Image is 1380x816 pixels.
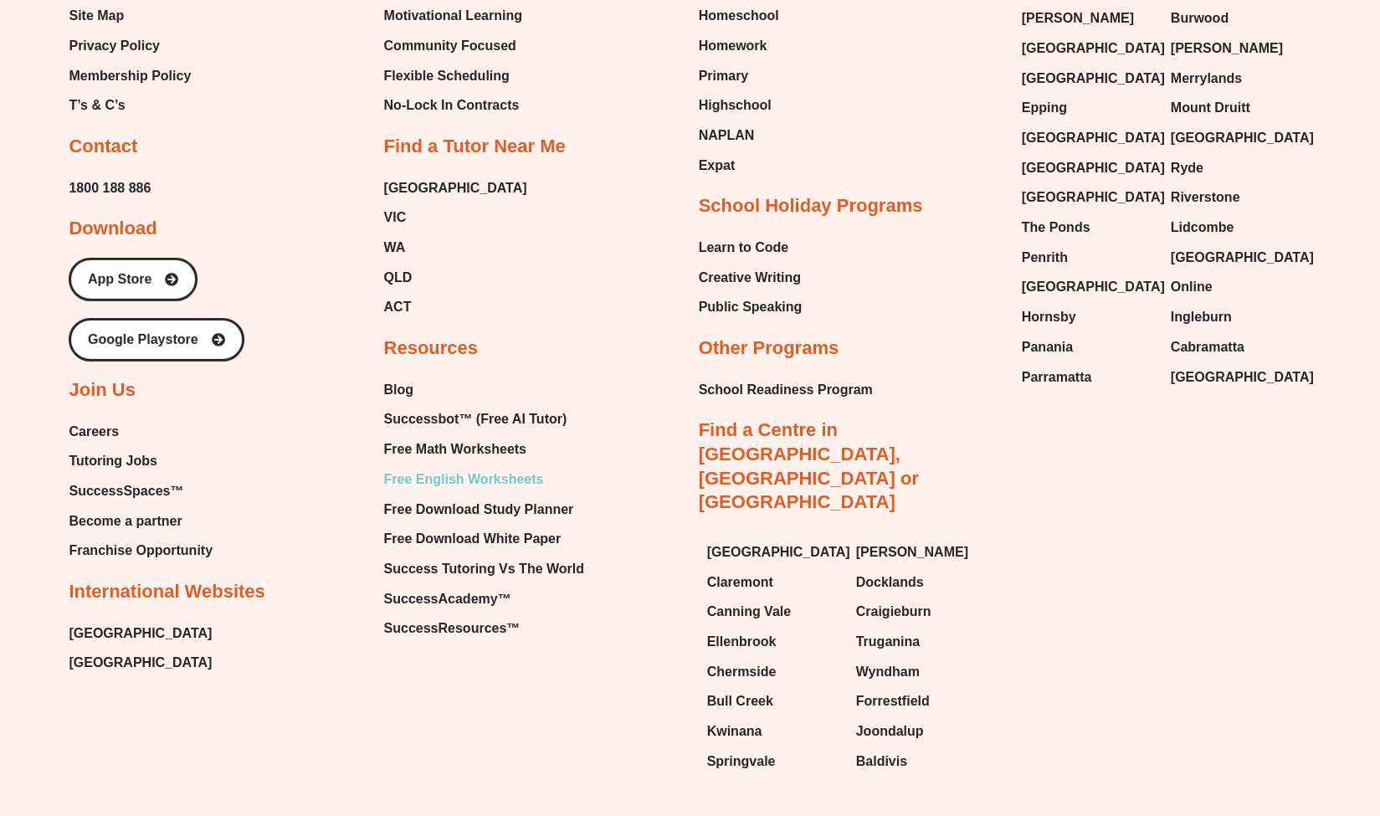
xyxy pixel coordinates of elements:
[1022,66,1165,91] span: [GEOGRAPHIC_DATA]
[1022,245,1154,270] a: Penrith
[1022,6,1134,31] span: [PERSON_NAME]
[856,599,931,624] span: Craigieburn
[699,377,873,403] a: School Readiness Program
[383,377,413,403] span: Blog
[383,557,583,582] a: Success Tutoring Vs The World
[1022,95,1067,121] span: Epping
[69,479,183,504] span: SuccessSpaces™
[1171,305,1303,330] a: Ingleburn
[1022,275,1165,300] span: [GEOGRAPHIC_DATA]
[383,437,526,462] span: Free Math Worksheets
[699,235,789,260] span: Learn to Code
[699,194,923,218] h2: School Holiday Programs
[707,570,773,595] span: Claremont
[383,526,583,552] a: Free Download White Paper
[383,295,411,320] span: ACT
[856,749,907,774] span: Baldivis
[88,333,198,346] span: Google Playstore
[383,235,526,260] a: WA
[1022,95,1154,121] a: Epping
[69,538,213,563] a: Franchise Opportunity
[1171,215,1303,240] a: Lidcombe
[1022,365,1092,390] span: Parramatta
[707,599,839,624] a: Canning Vale
[699,419,919,512] a: Find a Centre in [GEOGRAPHIC_DATA], [GEOGRAPHIC_DATA] or [GEOGRAPHIC_DATA]
[69,33,160,59] span: Privacy Policy
[69,580,264,604] h2: International Websites
[856,540,968,565] span: [PERSON_NAME]
[88,273,151,286] span: App Store
[699,33,779,59] a: Homework
[383,467,543,492] span: Free English Worksheets
[1171,66,1303,91] a: Merrylands
[383,93,526,118] a: No-Lock In Contracts
[69,650,212,675] a: [GEOGRAPHIC_DATA]
[707,570,839,595] a: Claremont
[856,540,988,565] a: [PERSON_NAME]
[69,217,156,241] h2: Download
[707,659,777,685] span: Chermside
[1022,305,1154,330] a: Hornsby
[699,295,803,320] a: Public Speaking
[856,749,988,774] a: Baldivis
[699,93,779,118] a: Highschool
[383,64,509,89] span: Flexible Scheduling
[856,570,988,595] a: Docklands
[707,629,839,654] a: Ellenbrook
[699,3,779,28] a: Homeschool
[707,689,839,714] a: Bull Creek
[1022,215,1154,240] a: The Ponds
[1171,185,1303,210] a: Riverstone
[1171,365,1314,390] span: [GEOGRAPHIC_DATA]
[699,336,839,361] h2: Other Programs
[1022,36,1165,61] span: [GEOGRAPHIC_DATA]
[856,629,920,654] span: Truganina
[1022,245,1068,270] span: Penrith
[383,205,406,230] span: VIC
[383,3,521,28] span: Motivational Learning
[699,123,779,148] a: NAPLAN
[69,449,213,474] a: Tutoring Jobs
[69,3,191,28] a: Site Map
[69,621,212,646] span: [GEOGRAPHIC_DATA]
[383,616,520,641] span: SuccessResources™
[69,33,191,59] a: Privacy Policy
[699,235,803,260] a: Learn to Code
[383,205,526,230] a: VIC
[1022,335,1073,360] span: Panania
[1171,185,1240,210] span: Riverstone
[1171,335,1303,360] a: Cabramatta
[1171,66,1242,91] span: Merrylands
[69,509,213,534] a: Become a partner
[1022,365,1154,390] a: Parramatta
[383,33,516,59] span: Community Focused
[383,93,519,118] span: No-Lock In Contracts
[1171,335,1244,360] span: Cabramatta
[383,176,526,201] a: [GEOGRAPHIC_DATA]
[69,93,191,118] a: T’s & C’s
[699,64,779,89] a: Primary
[1022,156,1154,181] a: [GEOGRAPHIC_DATA]
[69,93,125,118] span: T’s & C’s
[383,295,526,320] a: ACT
[383,407,583,432] a: Successbot™ (Free AI Tutor)
[1171,36,1283,61] span: [PERSON_NAME]
[69,176,151,201] span: 1800 188 886
[69,419,119,444] span: Careers
[1022,6,1154,31] a: [PERSON_NAME]
[69,479,213,504] a: SuccessSpaces™
[1171,126,1314,151] span: [GEOGRAPHIC_DATA]
[1171,305,1232,330] span: Ingleburn
[69,258,198,301] a: App Store
[1171,126,1303,151] a: [GEOGRAPHIC_DATA]
[856,629,988,654] a: Truganina
[1022,185,1165,210] span: [GEOGRAPHIC_DATA]
[383,497,583,522] a: Free Download Study Planner
[383,437,583,462] a: Free Math Worksheets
